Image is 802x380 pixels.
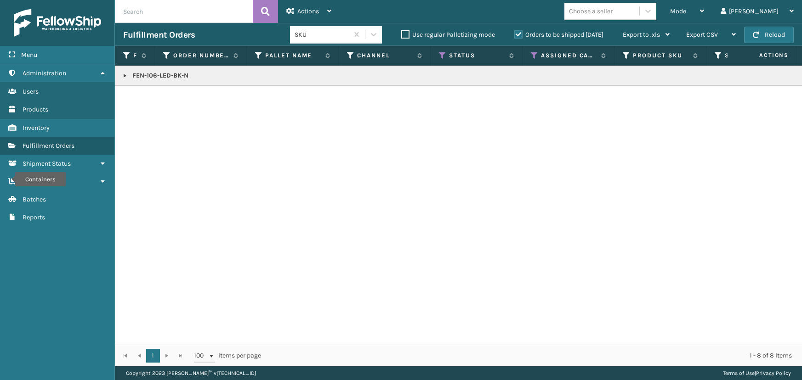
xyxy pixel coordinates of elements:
div: | [723,366,791,380]
label: Order Number [173,51,229,60]
a: Terms of Use [723,370,755,376]
a: 1 [146,349,160,363]
label: Fulfillment Order Id [133,51,137,60]
span: Administration [23,69,66,77]
span: Inventory [23,124,50,132]
p: Copyright 2023 [PERSON_NAME]™ v [TECHNICAL_ID] [126,366,256,380]
div: SKU [295,30,349,39]
label: Status [449,51,505,60]
span: Export CSV [686,31,718,39]
span: Users [23,88,39,95]
label: Pallet Name [265,51,321,60]
span: items per page [194,349,261,363]
span: Batches [23,196,46,203]
span: Actions [730,48,794,63]
div: 1 - 8 of 8 items [274,351,792,360]
span: 100 [194,351,208,360]
label: Use regular Palletizing mode [401,31,495,39]
label: Product SKU [633,51,688,60]
label: Assigned Carrier Service [541,51,597,60]
span: Reports [23,213,45,221]
label: Orders to be shipped [DATE] [514,31,603,39]
span: Shipment Status [23,160,71,168]
button: Reload [744,27,794,43]
span: Fulfillment Orders [23,142,74,150]
span: Menu [21,51,37,59]
img: logo [14,9,101,37]
a: Privacy Policy [756,370,791,376]
span: Export to .xls [623,31,660,39]
span: Products [23,106,48,113]
label: Ship By Date [725,51,780,60]
div: Choose a seller [569,6,613,16]
span: Actions [297,7,319,15]
span: Mode [670,7,686,15]
h3: Fulfillment Orders [123,29,195,40]
label: Channel [357,51,413,60]
span: Containers [23,178,54,185]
